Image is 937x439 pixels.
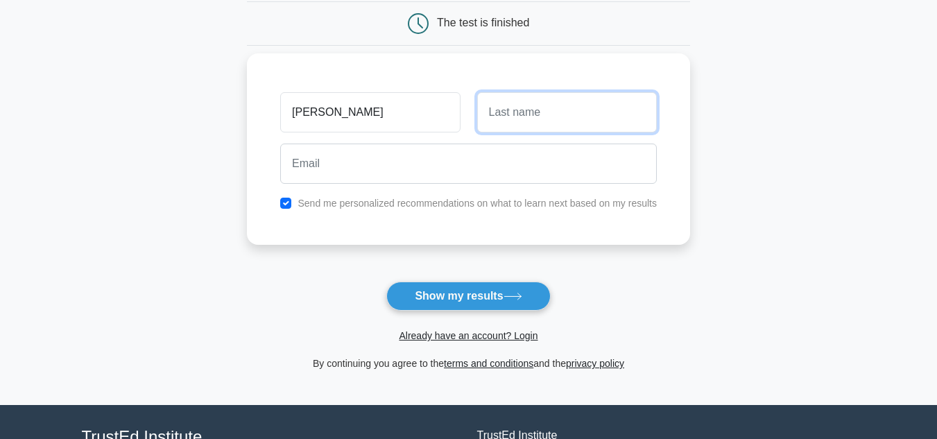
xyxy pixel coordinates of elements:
[566,358,624,369] a: privacy policy
[298,198,657,209] label: Send me personalized recommendations on what to learn next based on my results
[386,282,550,311] button: Show my results
[477,92,657,132] input: Last name
[444,358,533,369] a: terms and conditions
[239,355,698,372] div: By continuing you agree to the and the
[280,92,460,132] input: First name
[437,17,529,28] div: The test is finished
[399,330,538,341] a: Already have an account? Login
[280,144,657,184] input: Email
